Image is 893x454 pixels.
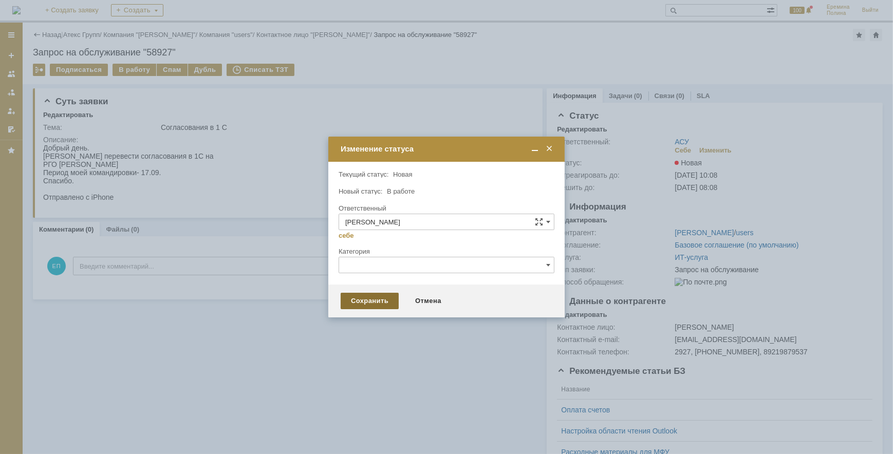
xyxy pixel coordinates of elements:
span: Свернуть (Ctrl + M) [530,144,540,154]
span: Сложная форма [535,218,543,226]
label: Текущий статус: [339,171,388,178]
span: Закрыть [544,144,554,154]
a: себе [339,232,354,240]
label: Новый статус: [339,187,383,195]
span: В работе [387,187,415,195]
div: Ответственный [339,205,552,212]
span: Новая [393,171,413,178]
div: Изменение статуса [341,144,554,154]
div: Категория [339,248,552,255]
